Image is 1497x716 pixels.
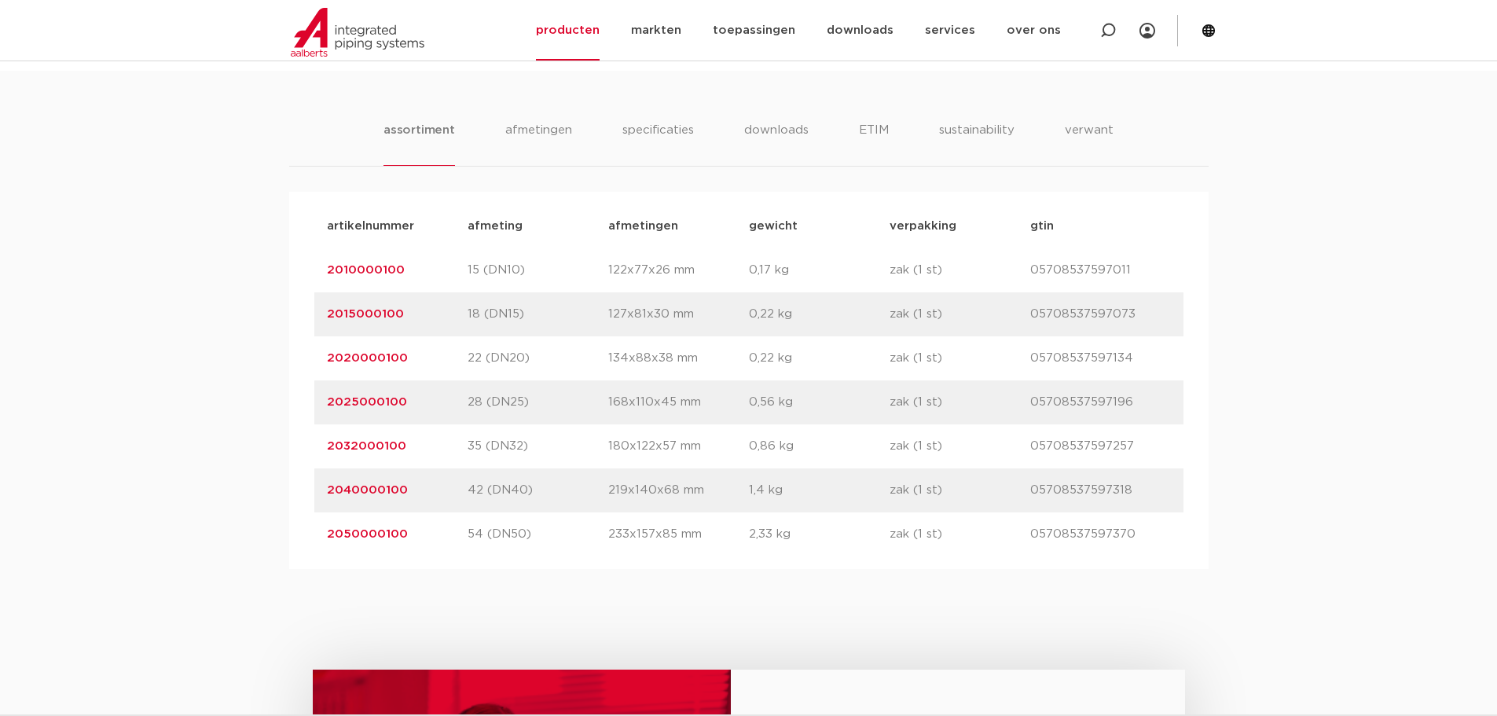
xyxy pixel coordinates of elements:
[327,217,468,236] p: artikelnummer
[1030,437,1171,456] p: 05708537597257
[749,525,890,544] p: 2,33 kg
[468,261,608,280] p: 15 (DN10)
[608,349,749,368] p: 134x88x38 mm
[1030,305,1171,324] p: 05708537597073
[1030,393,1171,412] p: 05708537597196
[749,437,890,456] p: 0,86 kg
[327,528,408,540] a: 2050000100
[1030,525,1171,544] p: 05708537597370
[749,305,890,324] p: 0,22 kg
[608,437,749,456] p: 180x122x57 mm
[468,349,608,368] p: 22 (DN20)
[890,349,1030,368] p: zak (1 st)
[468,393,608,412] p: 28 (DN25)
[1030,349,1171,368] p: 05708537597134
[1065,121,1114,166] li: verwant
[608,525,749,544] p: 233x157x85 mm
[468,481,608,500] p: 42 (DN40)
[505,121,572,166] li: afmetingen
[749,261,890,280] p: 0,17 kg
[622,121,694,166] li: specificaties
[468,217,608,236] p: afmeting
[744,121,809,166] li: downloads
[939,121,1015,166] li: sustainability
[608,217,749,236] p: afmetingen
[608,481,749,500] p: 219x140x68 mm
[608,261,749,280] p: 122x77x26 mm
[749,481,890,500] p: 1,4 kg
[749,393,890,412] p: 0,56 kg
[859,121,889,166] li: ETIM
[608,393,749,412] p: 168x110x45 mm
[468,305,608,324] p: 18 (DN15)
[327,440,406,452] a: 2032000100
[468,525,608,544] p: 54 (DN50)
[327,484,408,496] a: 2040000100
[327,352,408,364] a: 2020000100
[749,217,890,236] p: gewicht
[1030,217,1171,236] p: gtin
[890,305,1030,324] p: zak (1 st)
[890,525,1030,544] p: zak (1 st)
[327,264,405,276] a: 2010000100
[1030,261,1171,280] p: 05708537597011
[1030,481,1171,500] p: 05708537597318
[383,121,455,166] li: assortiment
[468,437,608,456] p: 35 (DN32)
[890,261,1030,280] p: zak (1 st)
[749,349,890,368] p: 0,22 kg
[327,396,407,408] a: 2025000100
[608,305,749,324] p: 127x81x30 mm
[327,308,404,320] a: 2015000100
[890,437,1030,456] p: zak (1 st)
[890,481,1030,500] p: zak (1 st)
[890,217,1030,236] p: verpakking
[890,393,1030,412] p: zak (1 st)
